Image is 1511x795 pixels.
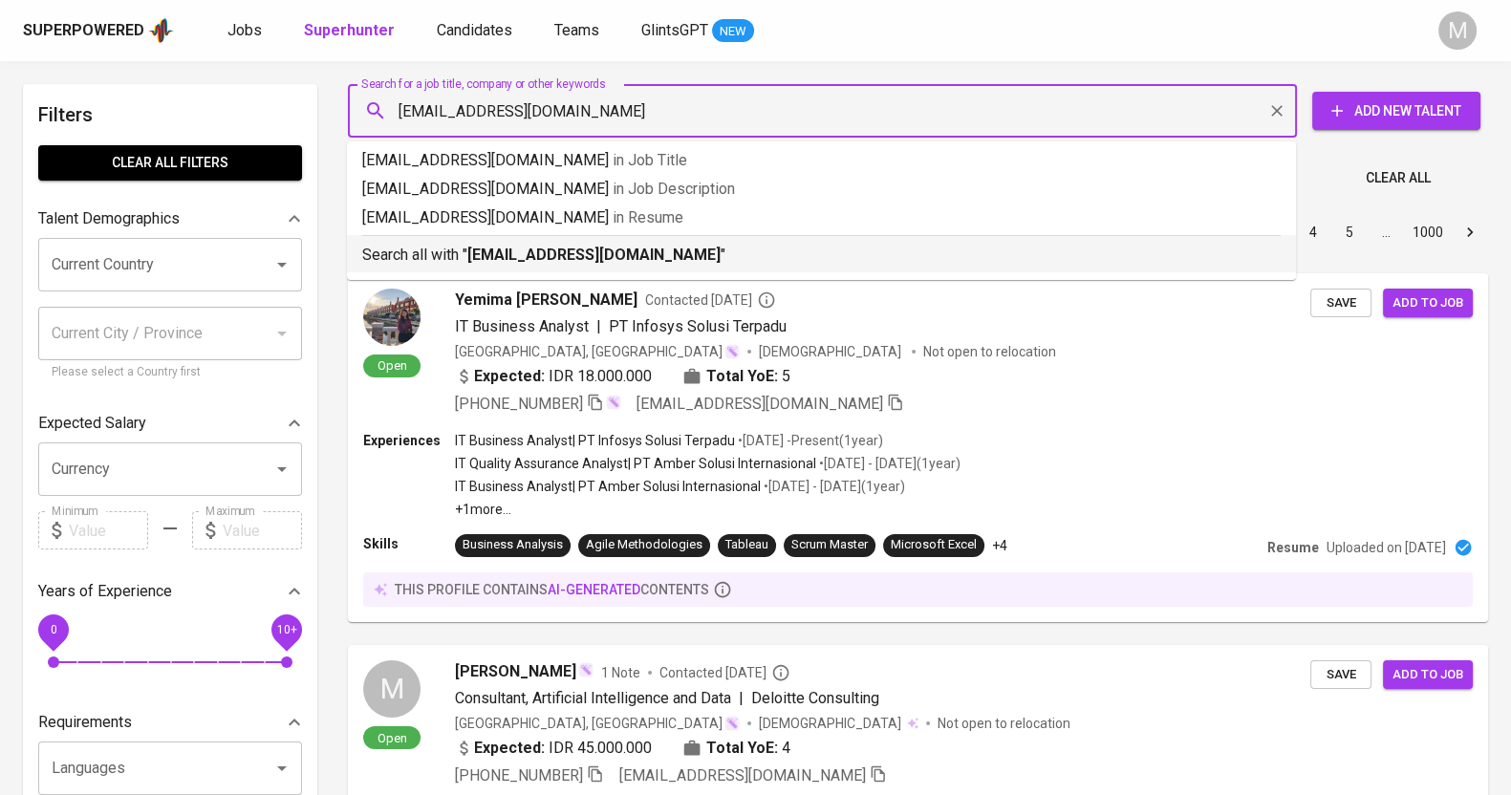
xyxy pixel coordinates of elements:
img: magic_wand.svg [724,344,740,359]
a: Jobs [227,19,266,43]
div: Scrum Master [791,536,868,554]
p: • [DATE] - Present ( 1 year ) [735,431,883,450]
a: GlintsGPT NEW [641,19,754,43]
svg: By Batam recruiter [757,290,776,310]
p: Not open to relocation [923,342,1056,361]
span: Add New Talent [1328,99,1465,123]
span: Add to job [1392,664,1463,686]
span: Jobs [227,21,262,39]
img: app logo [148,16,174,45]
p: IT Business Analyst | PT Infosys Solusi Terpadu [455,431,735,450]
span: Contacted [DATE] [645,290,776,310]
p: Not open to relocation [938,714,1070,733]
p: [EMAIL_ADDRESS][DOMAIN_NAME] [362,206,1281,229]
svg: By Batam recruiter [771,663,790,682]
span: [PERSON_NAME] [455,660,576,683]
div: [GEOGRAPHIC_DATA], [GEOGRAPHIC_DATA] [455,342,740,361]
span: | [596,315,601,338]
b: Total YoE: [706,737,778,760]
b: [EMAIL_ADDRESS][DOMAIN_NAME] [467,246,721,264]
span: 0 [50,623,56,636]
img: magic_wand.svg [578,662,594,677]
p: [EMAIL_ADDRESS][DOMAIN_NAME] [362,149,1281,172]
div: [GEOGRAPHIC_DATA], [GEOGRAPHIC_DATA] [455,714,740,733]
p: +1 more ... [455,500,961,519]
span: [DEMOGRAPHIC_DATA] [759,714,904,733]
button: Add New Talent [1312,92,1480,130]
p: IT Business Analyst | PT Amber Solusi Internasional [455,477,761,496]
p: Requirements [38,711,132,734]
a: OpenYemima [PERSON_NAME]Contacted [DATE]IT Business Analyst|PT Infosys Solusi Terpadu[GEOGRAPHIC_... [348,273,1488,622]
div: Business Analysis [463,536,563,554]
div: Years of Experience [38,572,302,611]
span: [EMAIL_ADDRESS][DOMAIN_NAME] [619,766,866,784]
div: IDR 45.000.000 [455,737,652,760]
img: magic_wand.svg [724,716,740,731]
b: Total YoE: [706,365,778,388]
span: [EMAIL_ADDRESS][DOMAIN_NAME] [637,395,883,413]
span: in Job Description [613,180,735,198]
button: Save [1310,660,1371,690]
img: 4d153df3dfd3d14b458e4659131a687a.jpg [363,289,421,346]
span: 4 [782,737,790,760]
span: Deloitte Consulting [751,689,879,707]
img: magic_wand.svg [606,395,621,410]
span: Consultant, Artificial Intelligence and Data [455,689,731,707]
button: Add to job [1383,660,1473,690]
span: IT Business Analyst [455,317,589,335]
button: Open [269,251,295,278]
button: Add to job [1383,289,1473,318]
span: [DEMOGRAPHIC_DATA] [759,342,904,361]
span: [PHONE_NUMBER] [455,766,583,784]
p: Resume [1267,538,1319,557]
button: Open [269,456,295,483]
a: Superhunter [304,19,399,43]
button: Go to page 5 [1334,217,1365,247]
span: in Job Title [613,151,687,169]
div: M [363,660,421,718]
p: • [DATE] - [DATE] ( 1 year ) [816,454,961,473]
span: Contacted [DATE] [659,663,790,682]
span: PT Infosys Solusi Terpadu [609,317,787,335]
span: AI-generated [548,582,640,597]
button: Clear All filters [38,145,302,181]
p: • [DATE] - [DATE] ( 1 year ) [761,477,905,496]
button: Go to next page [1455,217,1485,247]
span: Open [370,357,415,374]
div: M [1438,11,1477,50]
p: Skills [363,534,455,553]
button: Go to page 1000 [1407,217,1449,247]
p: +4 [992,536,1007,555]
div: … [1371,223,1401,242]
a: Superpoweredapp logo [23,16,174,45]
div: Talent Demographics [38,200,302,238]
a: Candidates [437,19,516,43]
p: Talent Demographics [38,207,180,230]
span: Clear All [1366,166,1431,190]
b: Superhunter [304,21,395,39]
div: Requirements [38,703,302,741]
span: Teams [554,21,599,39]
span: Open [370,730,415,746]
b: Expected: [474,365,545,388]
p: IT Quality Assurance Analyst | PT Amber Solusi Internasional [455,454,816,473]
div: IDR 18.000.000 [455,365,652,388]
span: GlintsGPT [641,21,708,39]
div: Superpowered [23,20,144,42]
p: Experiences [363,431,455,450]
h6: Filters [38,99,302,130]
button: Clear All [1358,161,1438,196]
p: this profile contains contents [395,580,709,599]
span: 5 [782,365,790,388]
div: Expected Salary [38,404,302,442]
p: Uploaded on [DATE] [1327,538,1446,557]
nav: pagination navigation [1150,217,1488,247]
div: Tableau [725,536,768,554]
span: | [739,687,744,710]
span: [PHONE_NUMBER] [455,395,583,413]
button: Clear [1263,97,1290,124]
p: Expected Salary [38,412,146,435]
span: Candidates [437,21,512,39]
button: Save [1310,289,1371,318]
div: Microsoft Excel [891,536,977,554]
